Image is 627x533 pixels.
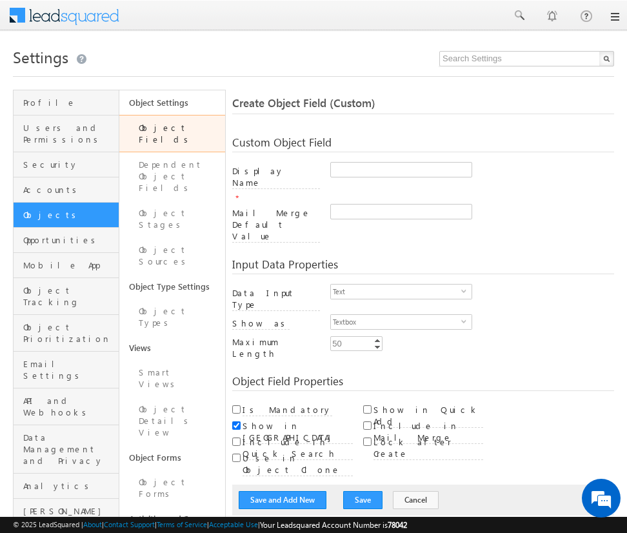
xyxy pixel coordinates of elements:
a: About [83,520,102,528]
label: Show in Quick Add [373,404,483,428]
span: Profile [23,97,115,108]
div: 50 [330,336,344,351]
a: Object Stages [119,201,225,237]
span: 78042 [388,520,407,530]
label: Include in Mail Merge [373,420,483,444]
div: Object Field Properties [232,376,614,391]
label: Is Mandatory [243,404,332,416]
span: Your Leadsquared Account Number is [260,520,407,530]
a: Lock after Create [373,448,483,459]
button: Cancel [393,491,439,509]
span: Object Tracking [23,285,115,308]
a: Include in Mail Merge [373,432,483,443]
a: Security [14,152,119,177]
span: Analytics [23,480,115,492]
a: Object Type Settings [119,274,225,299]
span: Create Object Field (Custom) [232,96,375,110]
label: Data Input Type [232,287,320,311]
a: API and Webhooks [14,388,119,425]
label: Lock after Create [373,436,483,460]
a: Use in Object Clone [243,464,352,475]
a: Profile [14,90,119,116]
a: Data Management and Privacy [14,425,119,474]
span: Settings [13,46,68,67]
a: Object Details View [119,397,225,445]
span: Users and Permissions [23,122,115,145]
label: Maximum Length [232,336,320,359]
span: Object Prioritization [23,321,115,345]
a: Object Forms [119,470,225,507]
label: Show in [GEOGRAPHIC_DATA] [243,420,352,444]
span: select [461,288,472,294]
label: Display Name [232,165,320,189]
span: [PERSON_NAME] [23,505,115,517]
a: Include in Quick Search [243,448,352,459]
a: Mobile App [14,253,119,278]
a: Opportunities [14,228,119,253]
a: Data Input Type [232,299,320,310]
span: Accounts [23,184,115,196]
a: Show as [232,317,290,328]
button: Save and Add New [239,491,326,509]
span: select [461,318,472,324]
a: Dependent Object Fields [119,152,225,201]
span: Opportunities [23,234,115,246]
a: Show in [GEOGRAPHIC_DATA] [243,432,352,443]
a: Object Sources [119,237,225,274]
a: Object Tracking [14,278,119,315]
span: Email Settings [23,358,115,381]
span: Mobile App [23,259,115,271]
a: Show in Quick Add [373,416,483,427]
a: Object Prioritization [14,315,119,352]
a: Object Fields [119,115,225,152]
a: Is Mandatory [243,404,332,415]
div: Input Data Properties [232,259,614,274]
a: Contact Support [104,520,155,528]
a: Object Forms [119,445,225,470]
span: API and Webhooks [23,395,115,418]
span: © 2025 LeadSquared | | | | | [13,519,407,531]
a: Users and Permissions [14,116,119,152]
a: Increment [372,337,383,343]
a: [PERSON_NAME] [14,499,119,524]
span: Objects [23,209,115,221]
span: Textbox [331,315,461,329]
label: Show as [232,317,290,330]
a: Display Name [232,177,320,188]
span: Data Management and Privacy [23,432,115,467]
label: Use in Object Clone [243,452,352,476]
a: Object Settings [119,90,225,115]
div: Custom Object Field [232,137,614,152]
a: Email Settings [14,352,119,388]
label: Include in Quick Search [243,436,352,460]
a: Object Types [119,299,225,336]
a: Analytics [14,474,119,499]
button: Save [343,491,383,509]
a: Accounts [14,177,119,203]
a: Terms of Service [157,520,207,528]
a: Views [119,336,225,360]
a: Acceptable Use [209,520,258,528]
a: Activities and Scores [119,507,225,531]
label: Mail Merge Default Value [232,207,320,243]
input: Search Settings [439,51,614,66]
a: Smart Views [119,360,225,397]
a: Mail Merge Default Value [232,230,320,241]
span: Text [331,285,461,299]
span: Security [23,159,115,170]
a: Decrement [372,343,383,350]
a: Objects [14,203,119,228]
